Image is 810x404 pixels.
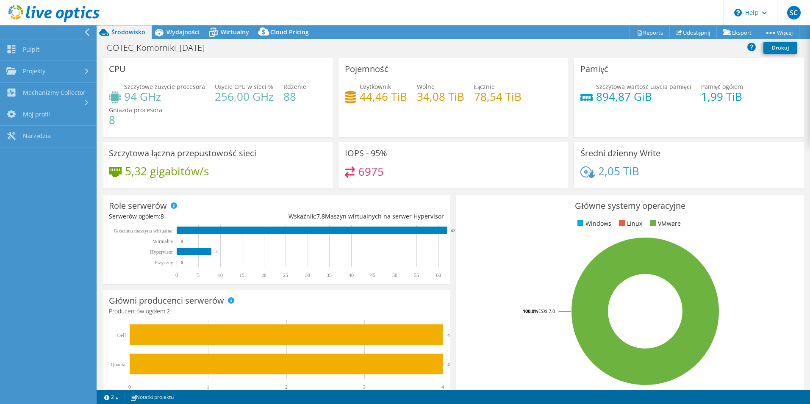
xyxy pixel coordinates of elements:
[128,384,131,390] text: 0
[181,239,183,244] text: 0
[153,238,173,244] text: Wirtualny
[276,212,444,221] div: Wskaźnik: Maszyn wirtualnych na serwer Hypervisor
[109,64,126,74] h3: CPU
[283,83,306,91] span: Rdzenie
[124,392,180,402] a: Notatki projektu
[109,307,444,316] h4: Producentów ogółem:
[114,228,172,234] text: Gościnna maszyna wirtualna
[327,272,332,278] text: 35
[109,115,162,125] h4: 8
[216,250,218,254] text: 8
[701,92,743,101] h4: 1,99 TiB
[305,272,310,278] text: 30
[197,272,200,278] text: 5
[701,83,743,91] span: Pamięć ogółem
[358,167,384,176] h4: 6975
[125,166,209,176] h4: 5,32 gigabitów/s
[239,272,244,278] text: 15
[523,308,538,314] tspan: 100.0%
[580,149,660,158] h3: Średni dzienny Write
[215,83,273,91] span: Użycie CPU w sieci %
[734,9,742,17] svg: \n
[345,149,387,158] h3: IOPS - 95%
[109,296,224,305] h3: Główni producenci serwerów
[363,384,366,390] text: 3
[207,384,209,390] text: 1
[316,212,325,220] span: 7.8
[360,83,391,91] span: Użytkownik
[166,28,200,36] span: Wydajności
[215,92,274,101] h4: 256,00 GHz
[283,272,288,278] text: 25
[758,26,799,39] a: Więcej
[111,28,145,36] span: Środowisko
[763,42,797,54] a: Drukuj
[261,272,266,278] text: 20
[596,83,691,91] span: Szczytowa wartość użycia pamięci
[648,219,681,228] li: VMware
[111,362,125,368] text: Quanta
[669,26,717,39] a: Udostępnij
[270,28,309,36] span: Cloud Pricing
[109,149,256,158] h3: Szczytowa łączna przepustowość sieci
[474,83,495,91] span: Łącznie
[109,201,167,210] h3: Role serwerów
[155,260,173,266] text: Fizyczny
[441,384,444,390] text: 4
[417,92,464,101] h4: 34,08 TiB
[109,212,276,221] div: Serwerów ogółem:
[451,229,455,233] text: 62
[345,64,388,74] h3: Pojemność
[117,332,126,338] text: Dell
[417,83,435,91] span: Wolne
[370,272,375,278] text: 45
[349,272,354,278] text: 40
[124,83,205,91] span: Szczytowe zużycie procesora
[447,362,450,367] text: 4
[580,64,608,74] h3: Pamięć
[283,92,306,101] h4: 88
[221,28,249,36] span: Wirtualny
[716,26,758,39] a: Eksport
[474,92,522,101] h4: 78,54 TiB
[175,272,178,278] text: 0
[617,219,642,228] li: Linux
[181,260,183,265] text: 0
[98,392,125,402] a: 2
[575,219,611,228] li: Windows
[596,92,691,101] h4: 894,87 GiB
[392,272,397,278] text: 50
[447,332,450,338] text: 4
[463,201,798,210] h3: Główne systemy operacyjne
[161,212,164,220] span: 8
[109,106,162,114] span: Gniazda procesora
[538,308,555,314] tspan: ESXi 7.0
[360,92,407,101] h4: 44,46 TiB
[166,307,170,315] span: 2
[414,272,419,278] text: 55
[150,249,173,255] text: Hypervisor
[436,272,441,278] text: 60
[598,166,639,176] h4: 2,05 TiB
[103,43,218,53] h1: GOTEC_Komorniki_[DATE]
[218,272,223,278] text: 10
[124,92,205,101] h4: 94 GHz
[629,26,670,39] a: Reports
[285,384,288,390] text: 2
[787,6,801,19] span: SC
